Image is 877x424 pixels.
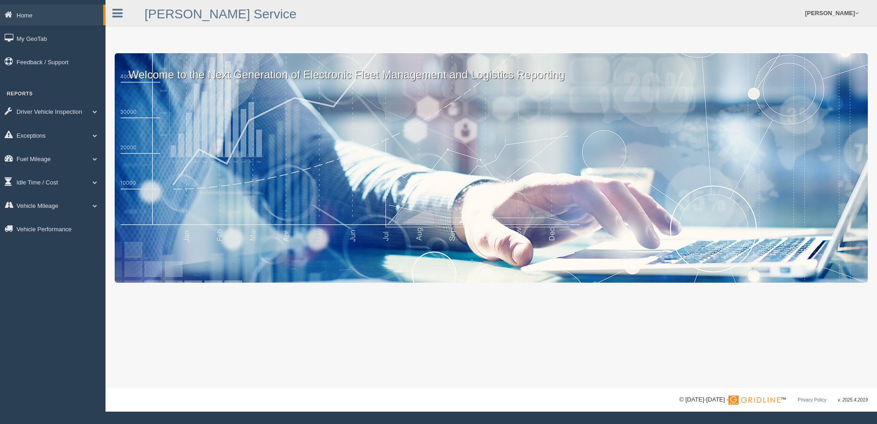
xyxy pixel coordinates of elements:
p: Welcome to the Next Generation of Electronic Fleet Management and Logistics Reporting [115,53,868,83]
div: © [DATE]-[DATE] - ™ [679,395,868,405]
a: Privacy Policy [798,397,826,402]
span: v. 2025.4.2019 [838,397,868,402]
img: Gridline [728,396,780,405]
a: [PERSON_NAME] Service [144,7,296,21]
